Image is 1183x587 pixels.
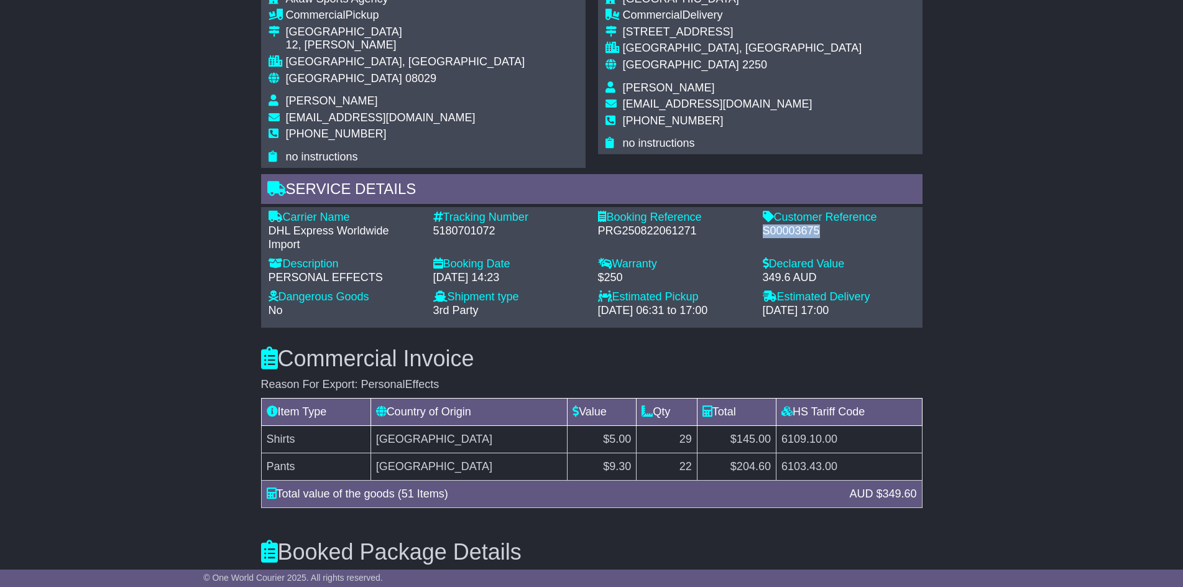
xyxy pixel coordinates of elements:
div: S00003675 [763,224,915,238]
div: 5180701072 [433,224,586,238]
div: [GEOGRAPHIC_DATA], [GEOGRAPHIC_DATA] [286,55,525,69]
td: 22 [637,453,697,480]
div: Booking Date [433,257,586,271]
span: [PHONE_NUMBER] [286,127,387,140]
span: 2250 [742,58,767,71]
span: 08029 [405,72,436,85]
div: Estimated Delivery [763,290,915,304]
div: Tracking Number [433,211,586,224]
td: $145.00 [697,425,776,453]
div: 12, [PERSON_NAME] [286,39,525,52]
span: [PHONE_NUMBER] [623,114,724,127]
div: Delivery [623,9,862,22]
h3: Commercial Invoice [261,346,923,371]
div: $250 [598,271,750,285]
span: [EMAIL_ADDRESS][DOMAIN_NAME] [286,111,476,124]
h3: Booked Package Details [261,540,923,565]
td: [GEOGRAPHIC_DATA] [371,453,568,480]
td: $204.60 [697,453,776,480]
span: Commercial [623,9,683,21]
div: Pickup [286,9,525,22]
td: $9.30 [568,453,637,480]
div: Shipment type [433,290,586,304]
td: 6109.10.00 [776,425,922,453]
td: $5.00 [568,425,637,453]
div: 349.6 AUD [763,271,915,285]
span: no instructions [286,150,358,163]
td: Country of Origin [371,398,568,425]
span: Commercial [286,9,346,21]
td: Qty [637,398,697,425]
span: [PERSON_NAME] [623,81,715,94]
div: PRG250822061271 [598,224,750,238]
span: [EMAIL_ADDRESS][DOMAIN_NAME] [623,98,812,110]
div: DHL Express Worldwide Import [269,224,421,251]
div: Service Details [261,174,923,208]
span: [GEOGRAPHIC_DATA] [286,72,402,85]
span: © One World Courier 2025. All rights reserved. [203,573,383,583]
div: Total value of the goods (51 Items) [260,486,844,502]
td: [GEOGRAPHIC_DATA] [371,425,568,453]
div: [DATE] 14:23 [433,271,586,285]
div: Carrier Name [269,211,421,224]
span: No [269,304,283,317]
div: [DATE] 17:00 [763,304,915,318]
div: Warranty [598,257,750,271]
div: [GEOGRAPHIC_DATA], [GEOGRAPHIC_DATA] [623,42,862,55]
td: Pants [261,453,371,480]
td: Shirts [261,425,371,453]
div: Booking Reference [598,211,750,224]
div: AUD $349.60 [843,486,923,502]
td: 6103.43.00 [776,453,922,480]
div: Declared Value [763,257,915,271]
span: no instructions [623,137,695,149]
span: [PERSON_NAME] [286,95,378,107]
td: HS Tariff Code [776,398,922,425]
td: Total [697,398,776,425]
td: Item Type [261,398,371,425]
div: Customer Reference [763,211,915,224]
td: 29 [637,425,697,453]
div: Estimated Pickup [598,290,750,304]
div: Dangerous Goods [269,290,421,304]
div: PERSONAL EFFECTS [269,271,421,285]
div: [DATE] 06:31 to 17:00 [598,304,750,318]
div: Description [269,257,421,271]
td: Value [568,398,637,425]
span: 3rd Party [433,304,479,317]
div: [GEOGRAPHIC_DATA] [286,25,525,39]
span: [GEOGRAPHIC_DATA] [623,58,739,71]
div: [STREET_ADDRESS] [623,25,862,39]
div: Reason For Export: PersonalEffects [261,378,923,392]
